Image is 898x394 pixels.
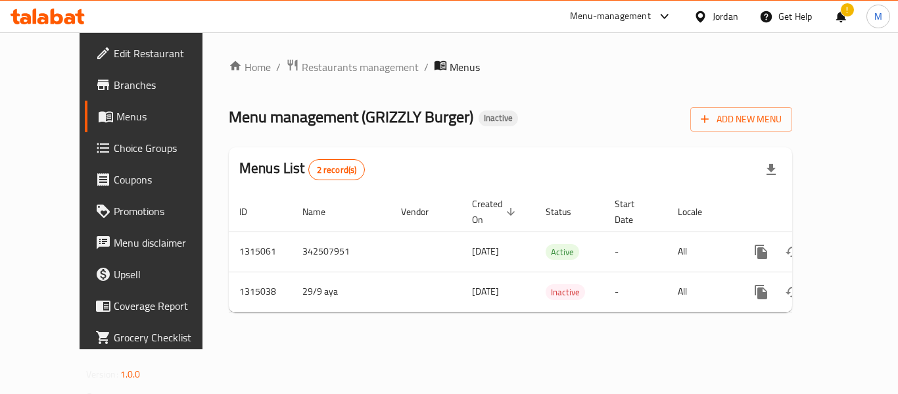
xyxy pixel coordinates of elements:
[667,272,735,312] td: All
[292,232,390,272] td: 342507951
[690,107,792,132] button: Add New Menu
[229,272,292,312] td: 1315038
[309,164,365,176] span: 2 record(s)
[114,77,219,93] span: Branches
[678,204,719,220] span: Locale
[292,272,390,312] td: 29/9 aya
[229,232,292,272] td: 1315061
[114,235,219,251] span: Menu disclaimer
[86,366,118,383] span: Version:
[229,102,473,132] span: Menu management ( GRIZZLY Burger )
[114,45,219,61] span: Edit Restaurant
[85,227,229,259] a: Menu disclaimer
[85,69,229,101] a: Branches
[114,266,219,282] span: Upsell
[308,159,366,180] div: Total records count
[570,9,651,24] div: Menu-management
[276,59,281,75] li: /
[479,111,518,126] div: Inactive
[874,9,882,24] span: M
[120,366,141,383] span: 1.0.0
[604,232,667,272] td: -
[116,109,219,124] span: Menus
[713,9,738,24] div: Jordan
[114,172,219,187] span: Coupons
[604,272,667,312] td: -
[755,154,787,185] div: Export file
[701,111,782,128] span: Add New Menu
[472,243,499,260] span: [DATE]
[229,192,882,312] table: enhanced table
[85,290,229,322] a: Coverage Report
[114,140,219,156] span: Choice Groups
[239,159,365,180] h2: Menus List
[229,59,792,76] nav: breadcrumb
[85,37,229,69] a: Edit Restaurant
[546,284,585,300] div: Inactive
[546,285,585,300] span: Inactive
[745,276,777,308] button: more
[735,192,882,232] th: Actions
[85,322,229,353] a: Grocery Checklist
[450,59,480,75] span: Menus
[472,196,519,228] span: Created On
[229,59,271,75] a: Home
[777,236,809,268] button: Change Status
[239,204,264,220] span: ID
[286,59,419,76] a: Restaurants management
[615,196,651,228] span: Start Date
[777,276,809,308] button: Change Status
[546,244,579,260] div: Active
[114,203,219,219] span: Promotions
[401,204,446,220] span: Vendor
[745,236,777,268] button: more
[667,232,735,272] td: All
[546,245,579,260] span: Active
[472,283,499,300] span: [DATE]
[114,330,219,345] span: Grocery Checklist
[114,298,219,314] span: Coverage Report
[479,112,518,124] span: Inactive
[85,195,229,227] a: Promotions
[546,204,588,220] span: Status
[85,259,229,290] a: Upsell
[302,204,343,220] span: Name
[85,164,229,195] a: Coupons
[85,132,229,164] a: Choice Groups
[85,101,229,132] a: Menus
[424,59,429,75] li: /
[302,59,419,75] span: Restaurants management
